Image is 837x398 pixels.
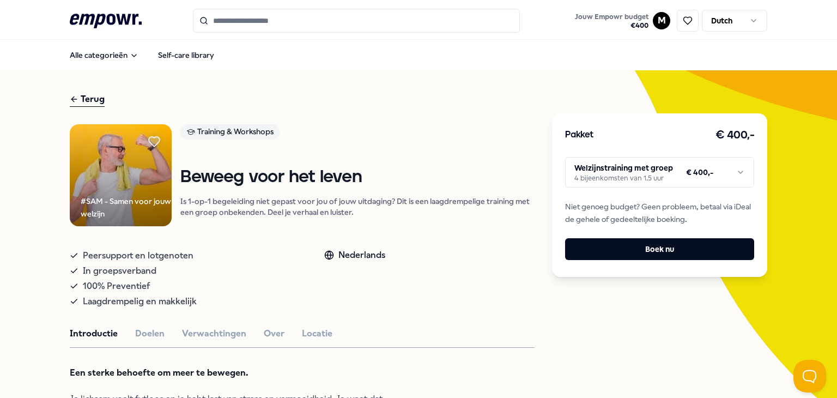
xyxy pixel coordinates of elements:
[180,168,535,187] h1: Beweeg voor het leven
[575,21,648,30] span: € 400
[61,44,223,66] nav: Main
[70,124,172,226] img: Product Image
[715,126,755,144] h3: € 400,-
[571,9,653,32] a: Jouw Empowr budget€400
[83,263,156,279] span: In groepsverband
[70,367,248,378] strong: Een sterke behoefte om meer te bewegen.
[61,44,147,66] button: Alle categorieën
[83,279,150,294] span: 100% Preventief
[135,327,165,341] button: Doelen
[793,360,826,393] iframe: Help Scout Beacon - Open
[70,327,118,341] button: Introductie
[653,12,670,29] button: M
[565,128,593,142] h3: Pakket
[193,9,520,33] input: Search for products, categories or subcategories
[302,327,332,341] button: Locatie
[575,13,648,21] span: Jouw Empowr budget
[180,124,280,140] div: Training & Workshops
[565,201,754,225] span: Niet genoeg budget? Geen probleem, betaal via iDeal de gehele of gedeeltelijke boeking.
[180,124,535,143] a: Training & Workshops
[70,92,105,107] div: Terug
[83,248,193,263] span: Peersupport en lotgenoten
[573,10,651,32] button: Jouw Empowr budget€400
[81,195,172,220] div: #SAM - Samen voor jouw welzijn
[264,327,284,341] button: Over
[324,248,385,262] div: Nederlands
[180,196,535,218] p: Is 1-op-1 begeleiding niet gepast voor jou of jouw uitdaging? Dit is een laagdrempelige training ...
[182,327,246,341] button: Verwachtingen
[565,238,754,260] button: Boek nu
[149,44,223,66] a: Self-care library
[83,294,197,309] span: Laagdrempelig en makkelijk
